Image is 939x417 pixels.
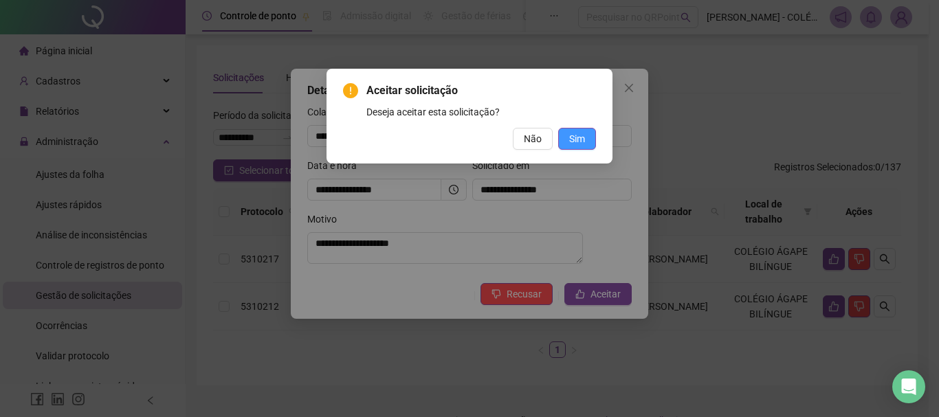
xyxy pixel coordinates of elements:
[892,370,925,403] div: Open Intercom Messenger
[558,128,596,150] button: Sim
[524,131,542,146] span: Não
[343,83,358,98] span: exclamation-circle
[366,104,596,120] div: Deseja aceitar esta solicitação?
[569,131,585,146] span: Sim
[366,82,596,99] span: Aceitar solicitação
[513,128,553,150] button: Não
